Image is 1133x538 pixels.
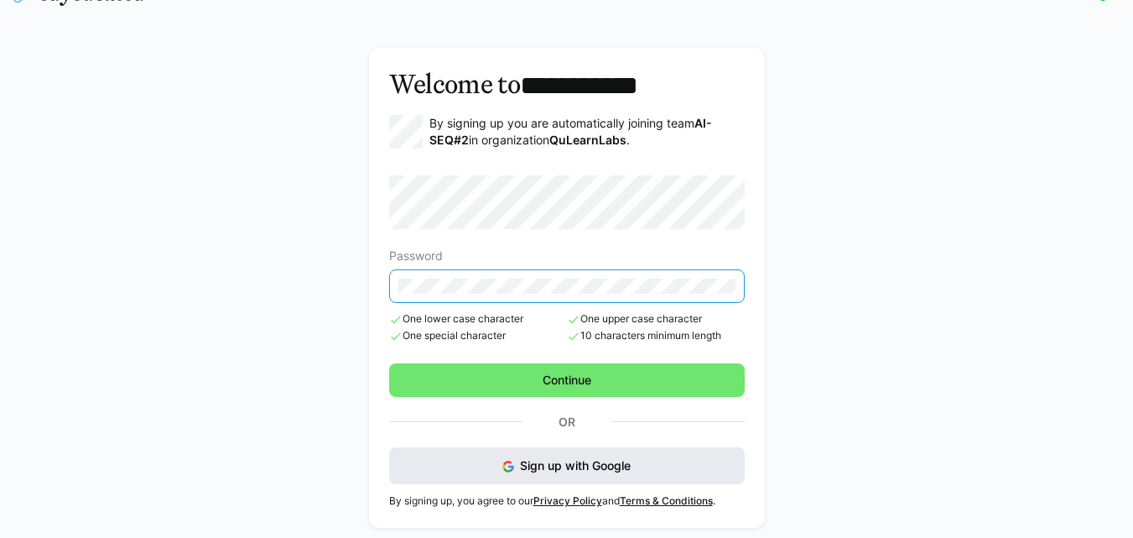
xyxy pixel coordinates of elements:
button: Continue [389,363,745,397]
h3: Welcome to [389,68,745,102]
span: 10 characters minimum length [567,330,745,343]
span: One upper case character [567,313,745,326]
p: By signing up you are automatically joining team in organization . [429,115,745,149]
span: Password [389,249,443,263]
a: Privacy Policy [533,494,602,507]
span: Sign up with Google [520,458,631,473]
a: Terms & Conditions [620,494,713,507]
span: One special character [389,330,567,343]
button: Sign up with Google [389,447,745,484]
span: Continue [540,372,594,389]
span: One lower case character [389,313,567,326]
p: By signing up, you agree to our and . [389,494,745,508]
strong: QuLearnLabs [549,133,626,147]
p: Or [522,410,611,434]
